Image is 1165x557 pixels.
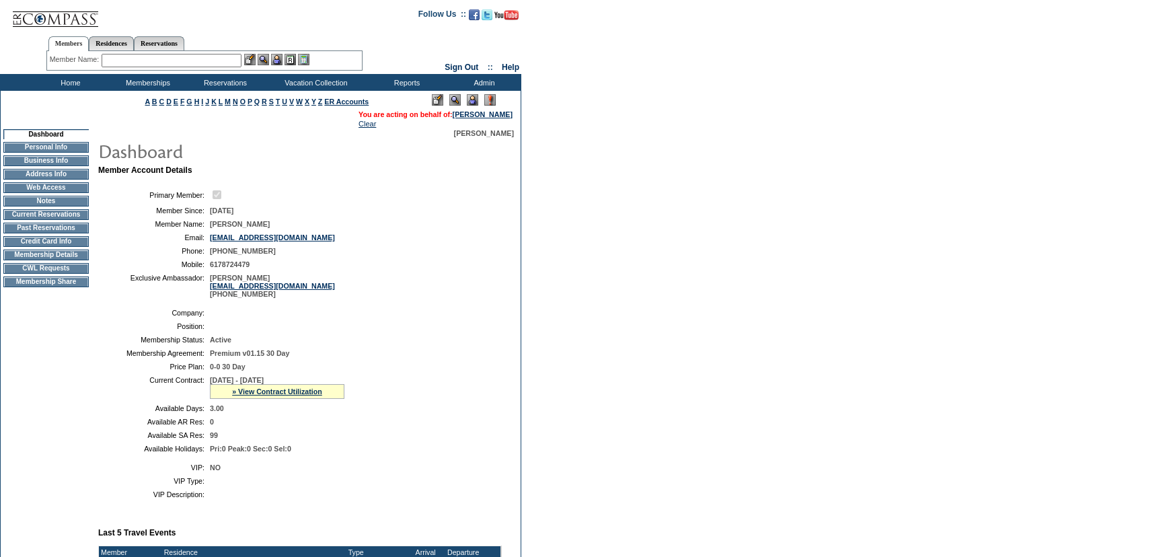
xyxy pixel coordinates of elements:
[262,98,267,106] a: R
[3,223,89,233] td: Past Reservations
[104,260,204,268] td: Mobile:
[104,188,204,201] td: Primary Member:
[180,98,185,106] a: F
[104,207,204,215] td: Member Since:
[48,36,89,51] a: Members
[210,274,335,298] span: [PERSON_NAME] [PHONE_NUMBER]
[104,376,204,399] td: Current Contract:
[449,94,461,106] img: View Mode
[104,247,204,255] td: Phone:
[289,98,294,106] a: V
[166,98,172,106] a: D
[3,129,89,139] td: Dashboard
[225,98,231,106] a: M
[104,431,204,439] td: Available SA Res:
[210,207,233,215] span: [DATE]
[482,13,492,22] a: Follow us on Twitter
[134,36,184,50] a: Reservations
[98,528,176,537] b: Last 5 Travel Events
[104,274,204,298] td: Exclusive Ambassador:
[104,404,204,412] td: Available Days:
[210,282,335,290] a: [EMAIL_ADDRESS][DOMAIN_NAME]
[311,98,316,106] a: Y
[469,9,480,20] img: Become our fan on Facebook
[502,63,519,72] a: Help
[262,74,367,91] td: Vacation Collection
[30,74,108,91] td: Home
[210,247,276,255] span: [PHONE_NUMBER]
[3,236,89,247] td: Credit Card Info
[244,54,256,65] img: b_edit.gif
[194,98,200,106] a: H
[469,13,480,22] a: Become our fan on Facebook
[205,98,209,106] a: J
[418,8,466,24] td: Follow Us ::
[276,98,280,106] a: T
[104,322,204,330] td: Position:
[3,155,89,166] td: Business Info
[104,336,204,344] td: Membership Status:
[298,54,309,65] img: b_calculator.gif
[3,182,89,193] td: Web Access
[318,98,323,106] a: Z
[3,142,89,153] td: Personal Info
[219,98,223,106] a: L
[186,98,192,106] a: G
[152,98,157,106] a: B
[104,363,204,371] td: Price Plan:
[174,98,178,106] a: E
[3,169,89,180] td: Address Info
[210,233,335,242] a: [EMAIL_ADDRESS][DOMAIN_NAME]
[248,98,252,106] a: P
[282,98,287,106] a: U
[359,120,376,128] a: Clear
[269,98,274,106] a: S
[104,463,204,472] td: VIP:
[210,349,289,357] span: Premium v01.15 30 Day
[201,98,203,106] a: I
[145,98,150,106] a: A
[89,36,134,50] a: Residences
[233,98,238,106] a: N
[232,387,322,396] a: » View Contract Utilization
[50,54,102,65] div: Member Name:
[210,404,224,412] span: 3.00
[104,490,204,498] td: VIP Description:
[98,137,367,164] img: pgTtlDashboard.gif
[240,98,246,106] a: O
[108,74,185,91] td: Memberships
[258,54,269,65] img: View
[444,74,521,91] td: Admin
[482,9,492,20] img: Follow us on Twitter
[104,220,204,228] td: Member Name:
[488,63,493,72] span: ::
[271,54,283,65] img: Impersonate
[104,309,204,317] td: Company:
[454,129,514,137] span: [PERSON_NAME]
[359,110,513,118] span: You are acting on behalf of:
[3,276,89,287] td: Membership Share
[210,220,270,228] span: [PERSON_NAME]
[210,376,264,384] span: [DATE] - [DATE]
[467,94,478,106] img: Impersonate
[3,209,89,220] td: Current Reservations
[211,98,217,106] a: K
[98,165,192,175] b: Member Account Details
[3,250,89,260] td: Membership Details
[445,63,478,72] a: Sign Out
[210,336,231,344] span: Active
[210,463,221,472] span: NO
[210,260,250,268] span: 6178724479
[494,10,519,20] img: Subscribe to our YouTube Channel
[210,445,291,453] span: Pri:0 Peak:0 Sec:0 Sel:0
[296,98,303,106] a: W
[285,54,296,65] img: Reservations
[104,445,204,453] td: Available Holidays:
[210,431,218,439] span: 99
[484,94,496,106] img: Log Concern/Member Elevation
[453,110,513,118] a: [PERSON_NAME]
[324,98,369,106] a: ER Accounts
[104,233,204,242] td: Email:
[104,349,204,357] td: Membership Agreement:
[254,98,260,106] a: Q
